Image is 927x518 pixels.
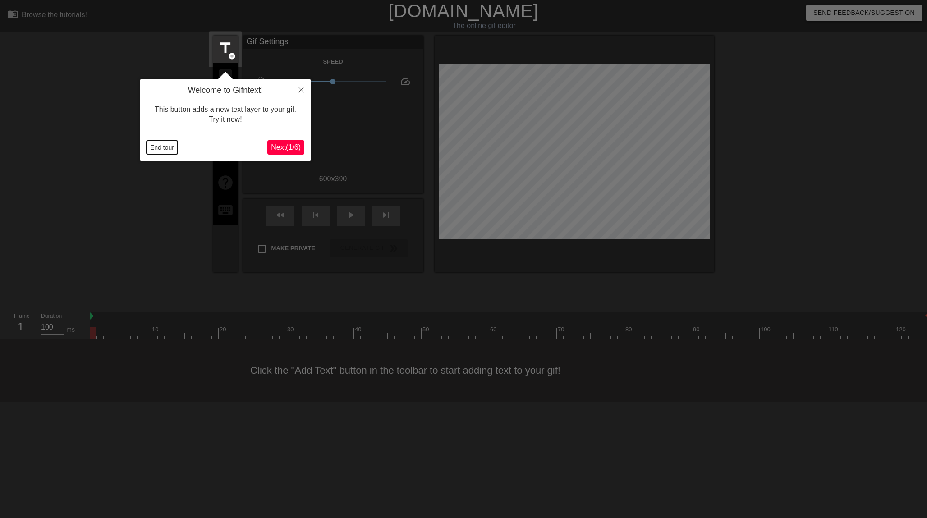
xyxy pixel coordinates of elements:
button: Close [291,79,311,100]
button: Next [267,140,304,155]
span: Next ( 1 / 6 ) [271,143,301,151]
button: End tour [147,141,178,154]
div: This button adds a new text layer to your gif. Try it now! [147,96,304,134]
h4: Welcome to Gifntext! [147,86,304,96]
